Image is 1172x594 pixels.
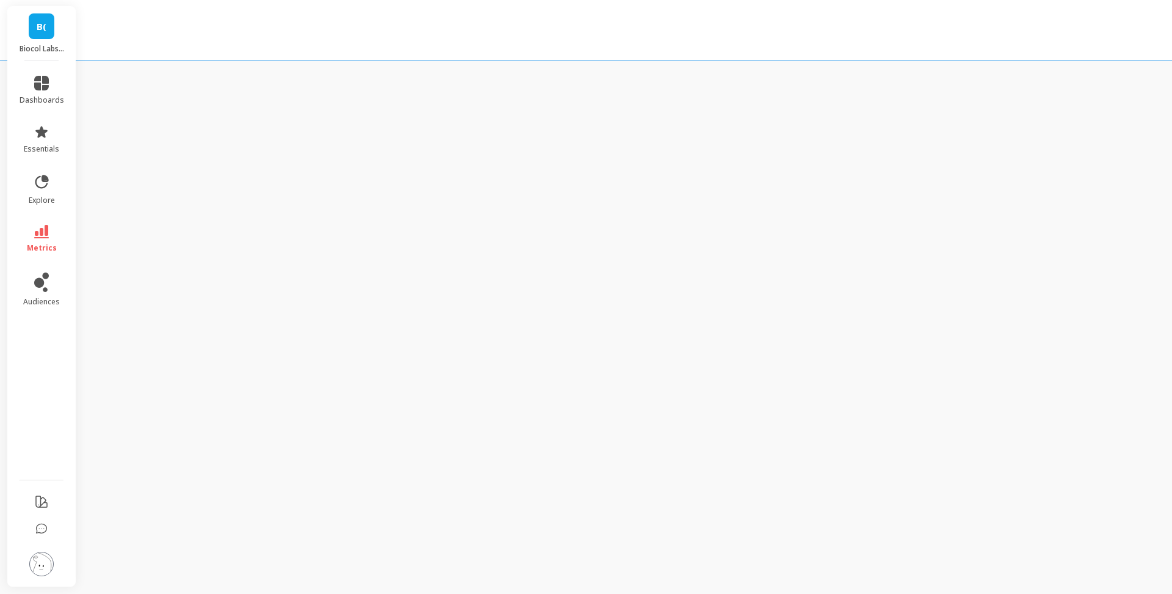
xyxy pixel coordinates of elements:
span: audiences [23,297,60,307]
img: profile picture [29,552,54,576]
span: essentials [24,144,59,154]
span: metrics [27,243,57,253]
span: B( [37,20,46,34]
span: dashboards [20,95,64,105]
span: explore [29,196,55,205]
p: Biocol Labs (US) [20,44,64,54]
